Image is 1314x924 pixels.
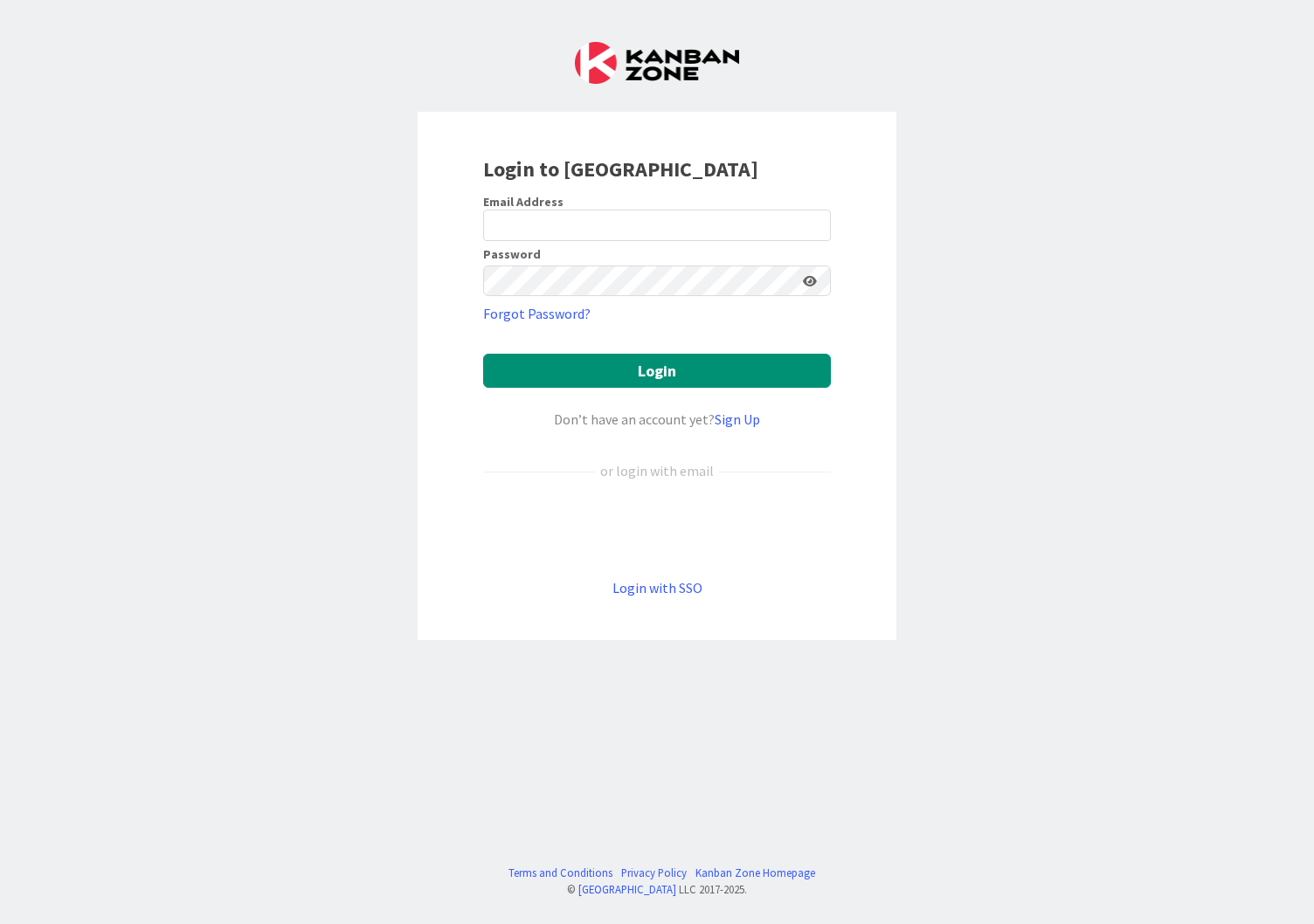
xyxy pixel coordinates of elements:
a: Forgot Password? [483,303,591,324]
label: Password [483,248,541,260]
b: Login to [GEOGRAPHIC_DATA] [483,155,758,183]
label: Email Address [483,194,564,210]
a: Privacy Policy [621,865,687,881]
a: [GEOGRAPHIC_DATA] [578,882,676,896]
div: © LLC 2017- 2025 . [500,881,815,898]
keeper-lock: Open Keeper Popup [801,215,822,236]
iframe: Sign in with Google Button [474,510,840,548]
a: Sign Up [715,410,760,428]
a: Login with SSO [612,579,702,596]
a: Terms and Conditions [508,865,612,881]
div: Don’t have an account yet? [483,409,831,430]
a: Kanban Zone Homepage [695,865,815,881]
div: or login with email [596,460,718,481]
img: Kanban Zone [575,42,739,84]
button: Login [483,354,831,388]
